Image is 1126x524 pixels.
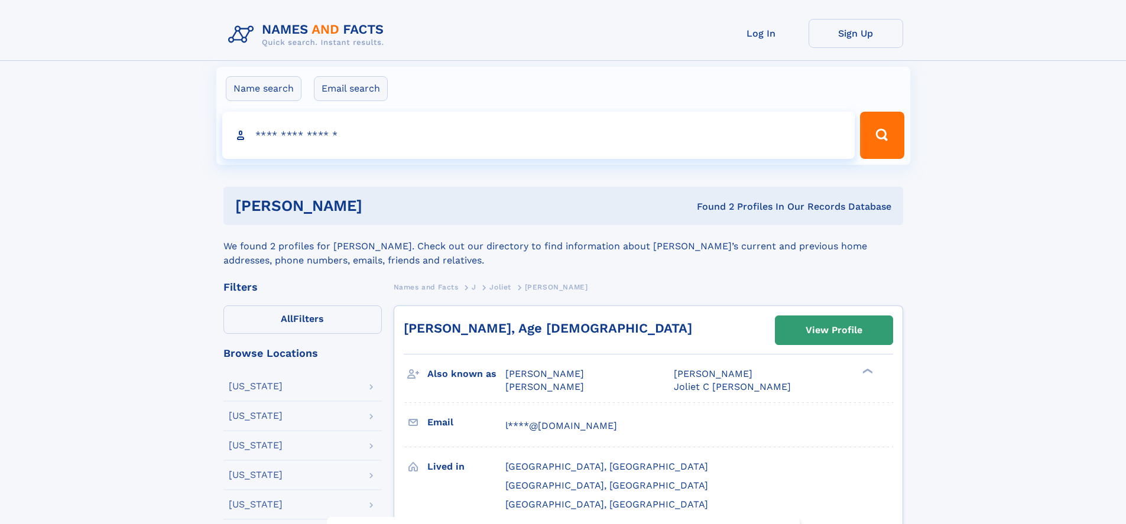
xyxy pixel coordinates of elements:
[281,313,293,324] span: All
[223,305,382,334] label: Filters
[860,112,904,159] button: Search Button
[674,368,752,379] span: [PERSON_NAME]
[505,381,584,392] span: [PERSON_NAME]
[229,441,283,450] div: [US_STATE]
[674,381,791,392] span: Joliet C [PERSON_NAME]
[505,480,708,491] span: [GEOGRAPHIC_DATA], [GEOGRAPHIC_DATA]
[226,76,301,101] label: Name search
[229,470,283,480] div: [US_STATE]
[427,412,505,432] h3: Email
[223,348,382,359] div: Browse Locations
[505,368,584,379] span: [PERSON_NAME]
[223,282,382,292] div: Filters
[229,382,283,391] div: [US_STATE]
[229,411,283,421] div: [US_STATE]
[809,19,903,48] a: Sign Up
[223,19,394,51] img: Logo Names and Facts
[394,279,459,294] a: Names and Facts
[235,198,530,213] h1: [PERSON_NAME]
[427,364,505,384] h3: Also known as
[775,316,893,344] a: View Profile
[404,321,692,336] a: [PERSON_NAME], Age [DEMOGRAPHIC_DATA]
[714,19,809,48] a: Log In
[472,283,476,291] span: J
[427,457,505,477] h3: Lived in
[314,76,388,101] label: Email search
[525,283,588,291] span: [PERSON_NAME]
[489,279,511,294] a: Joliet
[859,367,874,375] div: ❯
[223,225,903,268] div: We found 2 profiles for [PERSON_NAME]. Check out our directory to find information about [PERSON_...
[505,461,708,472] span: [GEOGRAPHIC_DATA], [GEOGRAPHIC_DATA]
[806,317,862,344] div: View Profile
[472,279,476,294] a: J
[229,500,283,509] div: [US_STATE]
[222,112,855,159] input: search input
[489,283,511,291] span: Joliet
[530,200,891,213] div: Found 2 Profiles In Our Records Database
[505,499,708,510] span: [GEOGRAPHIC_DATA], [GEOGRAPHIC_DATA]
